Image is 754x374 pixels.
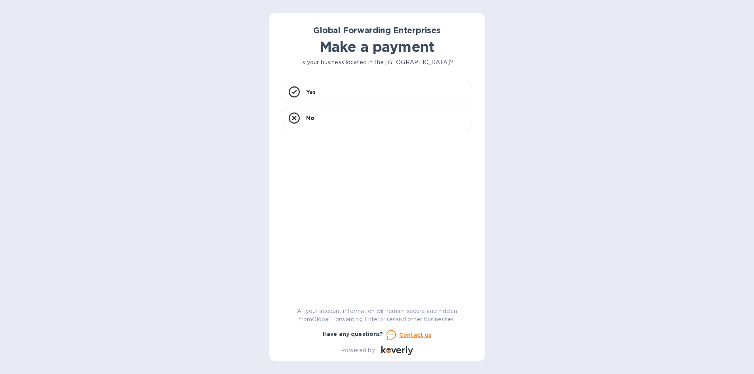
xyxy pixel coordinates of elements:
p: No [306,114,314,122]
b: Have any questions? [323,331,383,337]
b: Global Forwarding Enterprises [313,25,441,35]
h1: Make a payment [282,38,472,55]
p: All your account information will remain secure and hidden from Global Forwarding Enterprises and... [282,307,472,324]
p: Powered by [341,346,375,355]
p: Is your business located in the [GEOGRAPHIC_DATA]? [282,58,472,67]
p: Yes [306,88,316,96]
u: Contact us [399,332,432,338]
